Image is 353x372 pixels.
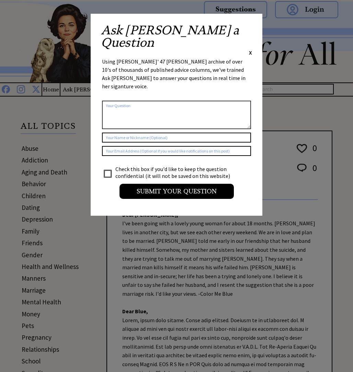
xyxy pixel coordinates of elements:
td: Check this box if you'd like to keep the question confidential (it will not be saved on this webs... [115,165,237,180]
input: Your Name or Nickname (Optional) [102,133,251,143]
input: Your Email Address (Optional if you would like notifications on this post) [102,146,251,156]
div: Using [PERSON_NAME]' 47 [PERSON_NAME] archive of over 10's of thousands of published advice colum... [102,57,251,97]
input: Submit your Question [119,184,234,199]
span: X [249,49,252,56]
h2: Ask [PERSON_NAME] a Question [101,24,252,49]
